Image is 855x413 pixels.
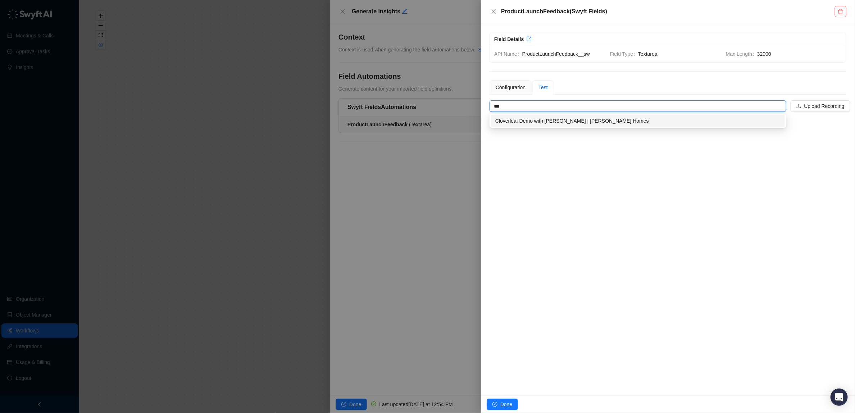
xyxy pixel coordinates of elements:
div: Field Details [494,35,524,43]
span: API Name [494,50,522,58]
div: Configuration [496,83,526,91]
div: Cloverleaf Demo with [PERSON_NAME] | [PERSON_NAME] Homes [495,117,781,125]
span: Textarea [638,50,720,58]
span: ProductLaunchFeedback__sw [522,50,604,58]
button: Done [487,399,518,410]
button: Close [490,7,498,16]
div: Open Intercom Messenger [831,389,848,406]
h5: ProductLaunchFeedback ( Swyft Fields ) [501,7,835,16]
span: delete [838,9,843,14]
button: Upload Recording [791,100,850,112]
span: close [491,9,497,14]
span: check-circle [492,402,497,407]
span: upload [796,104,801,109]
span: 32000 [757,50,842,58]
span: Field Type [610,50,638,58]
span: Test [538,85,548,90]
span: export [527,36,532,41]
div: Cloverleaf Demo with Nick | Fischer Homes [491,115,785,127]
span: Done [500,400,512,408]
span: Upload Recording [804,102,845,110]
span: Max Length [726,50,757,58]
